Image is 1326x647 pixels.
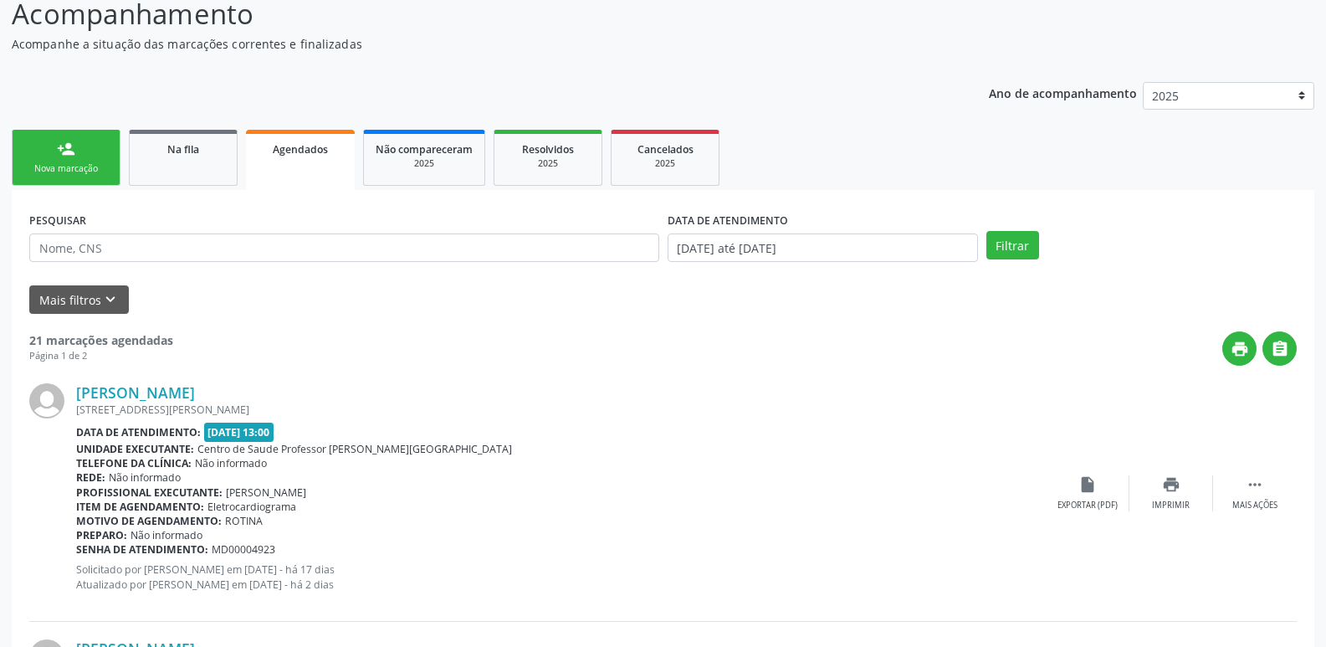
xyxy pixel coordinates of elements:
p: Ano de acompanhamento [989,82,1137,103]
input: Nome, CNS [29,234,659,262]
div: Página 1 de 2 [29,349,173,363]
div: 2025 [506,157,590,170]
button: print [1222,331,1257,366]
span: Eletrocardiograma [207,500,296,514]
p: Acompanhe a situação das marcações correntes e finalizadas [12,35,924,53]
label: PESQUISAR [29,208,86,234]
input: Selecione um intervalo [668,234,978,262]
span: [PERSON_NAME] [226,485,306,500]
div: Imprimir [1152,500,1190,511]
b: Preparo: [76,528,127,542]
b: Senha de atendimento: [76,542,208,557]
span: Não compareceram [376,142,473,157]
strong: 21 marcações agendadas [29,332,173,348]
label: DATA DE ATENDIMENTO [668,208,788,234]
div: Exportar (PDF) [1057,500,1118,511]
b: Motivo de agendamento: [76,514,222,528]
a: [PERSON_NAME] [76,383,195,402]
span: MD00004923 [212,542,275,557]
b: Data de atendimento: [76,425,201,439]
div: Nova marcação [24,162,108,175]
b: Unidade executante: [76,442,194,456]
div: 2025 [623,157,707,170]
img: img [29,383,64,418]
button: Filtrar [986,231,1039,259]
span: [DATE] 13:00 [204,423,274,442]
i: print [1231,340,1249,358]
span: Agendados [273,142,328,157]
span: ROTINA [225,514,263,528]
b: Item de agendamento: [76,500,204,514]
i: insert_drive_file [1078,475,1097,494]
span: Centro de Saude Professor [PERSON_NAME][GEOGRAPHIC_DATA] [197,442,512,456]
div: 2025 [376,157,473,170]
span: Não informado [131,528,202,542]
span: Não informado [195,456,267,470]
i: keyboard_arrow_down [101,290,120,309]
div: person_add [57,140,75,158]
b: Profissional executante: [76,485,223,500]
span: Não informado [109,470,181,485]
b: Telefone da clínica: [76,456,192,470]
i:  [1271,340,1289,358]
p: Solicitado por [PERSON_NAME] em [DATE] - há 17 dias Atualizado por [PERSON_NAME] em [DATE] - há 2... [76,562,1046,591]
i:  [1246,475,1264,494]
div: [STREET_ADDRESS][PERSON_NAME] [76,403,1046,417]
span: Cancelados [637,142,694,157]
button: Mais filtroskeyboard_arrow_down [29,285,129,315]
button:  [1262,331,1297,366]
span: Resolvidos [522,142,574,157]
b: Rede: [76,470,105,485]
div: Mais ações [1232,500,1277,511]
i: print [1162,475,1180,494]
span: Na fila [167,142,199,157]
